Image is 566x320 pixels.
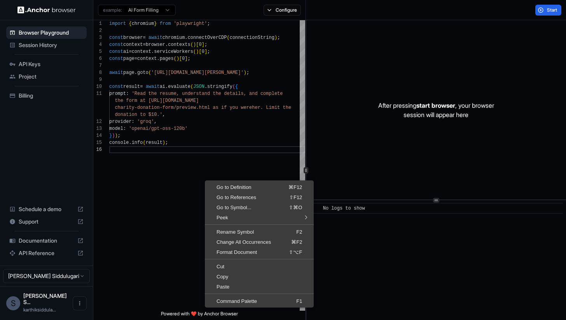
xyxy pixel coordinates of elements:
span: Project [19,73,84,80]
span: : [126,91,129,96]
span: ( [193,49,196,54]
div: Billing [6,89,87,102]
span: chromium [162,35,185,40]
div: Browser Playground [6,26,87,39]
span: Sai Karthik Siddulugari [23,292,67,305]
span: Documentation [19,237,74,245]
span: charity-donation-form/preview.html as if you were [115,105,252,110]
span: ; [204,42,207,47]
span: browser [123,35,143,40]
span: = [129,49,131,54]
span: import [109,21,126,26]
div: 9 [93,76,102,83]
div: API Reference [6,247,87,259]
div: 15 [93,139,102,146]
span: 0 [182,56,185,61]
span: [ [199,49,201,54]
span: ( [174,56,176,61]
span: ] [204,49,207,54]
span: Powered with ❤️ by Anchor Browser [161,311,238,320]
img: Anchor Logo [17,6,76,14]
span: ( [148,70,151,75]
span: context [137,56,157,61]
span: Session History [19,41,84,49]
span: contexts [168,42,190,47]
span: ) [112,133,115,138]
span: ; [277,35,280,40]
span: ; [118,133,121,138]
span: ) [115,133,117,138]
span: 0 [199,42,201,47]
span: start browser [416,101,455,109]
span: Support [19,218,74,226]
span: . [204,84,207,89]
span: ; [207,21,210,26]
div: 4 [93,41,102,48]
span: ] [185,56,187,61]
span: . [129,140,131,145]
span: [ [179,56,182,61]
span: Schedule a demo [19,205,74,213]
span: ( [227,35,230,40]
span: provider [109,119,132,124]
span: ( [190,42,193,47]
span: API Keys [19,60,84,68]
span: chromium [132,21,154,26]
span: connectOverCDP [188,35,227,40]
span: = [143,35,145,40]
span: = [143,42,145,47]
span: ] [202,42,204,47]
div: S [6,296,20,310]
span: await [148,35,162,40]
div: 2 [93,27,102,34]
span: const [109,42,123,47]
span: } [154,21,157,26]
span: . [185,35,187,40]
span: 'Read the resume, understand the details, and comp [132,91,272,96]
span: 'openai/gpt-oss-120b' [129,126,187,131]
span: pages [160,56,174,61]
span: Browser Playground [19,29,84,37]
button: Configure [264,5,301,16]
span: } [109,133,112,138]
span: info [132,140,143,145]
span: prompt [109,91,126,96]
span: await [146,84,160,89]
span: const [109,35,123,40]
span: await [109,70,123,75]
span: : [123,126,126,131]
span: page [123,56,135,61]
span: '[URL][DOMAIN_NAME][PERSON_NAME]' [151,70,244,75]
div: 10 [93,83,102,90]
span: ; [165,140,168,145]
span: . [151,49,154,54]
span: ; [207,49,210,54]
div: 8 [93,69,102,76]
div: 12 [93,118,102,125]
button: Open menu [73,296,87,310]
span: context [132,49,151,54]
span: console [109,140,129,145]
p: After pressing , your browser session will appear here [378,101,494,119]
span: model [109,126,123,131]
div: 14 [93,132,102,139]
span: serviceWorkers [154,49,193,54]
span: ( [143,140,145,145]
span: const [109,56,123,61]
span: from [160,21,171,26]
span: ) [244,70,246,75]
span: ) [176,56,179,61]
div: 3 [93,34,102,41]
span: JSON [193,84,204,89]
span: stringify [207,84,232,89]
span: her. Limit the [252,105,291,110]
span: karthiksiddulagari@gmail.com [23,307,56,313]
span: ) [274,35,277,40]
span: ai [160,84,165,89]
span: 0 [202,49,204,54]
span: ; [246,70,249,75]
div: 1 [93,20,102,27]
span: , [162,112,165,117]
span: { [129,21,131,26]
span: example: [103,7,122,13]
